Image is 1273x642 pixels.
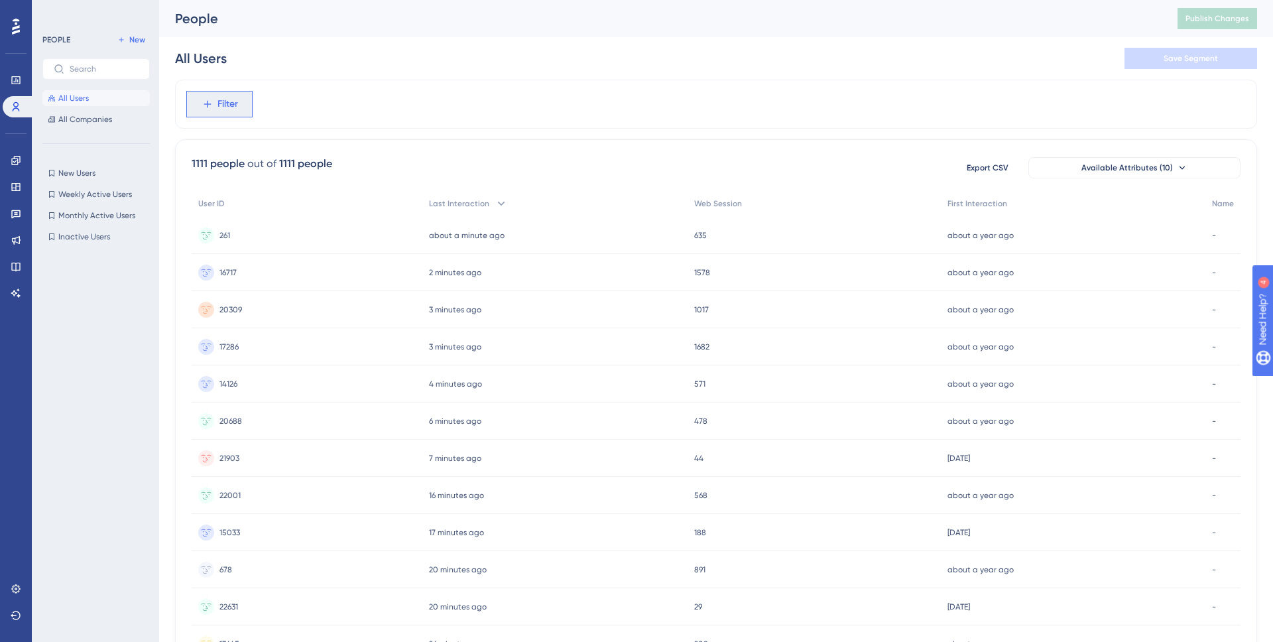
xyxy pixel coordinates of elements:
button: Inactive Users [42,229,150,245]
span: 188 [694,527,706,538]
span: - [1212,490,1216,501]
span: 1578 [694,267,710,278]
span: 21903 [219,453,239,464]
span: 261 [219,230,230,241]
span: Last Interaction [429,198,489,209]
span: - [1212,416,1216,426]
input: Search [70,64,139,74]
span: Filter [217,96,238,112]
button: All Users [42,90,150,106]
span: 17286 [219,342,239,352]
time: 4 minutes ago [429,379,482,389]
span: Publish Changes [1185,13,1249,24]
span: - [1212,453,1216,464]
time: 3 minutes ago [429,342,481,352]
span: New [129,34,145,45]
button: Filter [186,91,253,117]
span: - [1212,564,1216,575]
time: 20 minutes ago [429,565,487,574]
time: 6 minutes ago [429,417,481,426]
span: 1682 [694,342,709,352]
button: Export CSV [954,157,1020,178]
span: Save Segment [1164,53,1218,64]
div: 1111 people [279,156,332,172]
span: - [1212,602,1216,612]
span: 891 [694,564,705,575]
time: [DATE] [947,602,970,611]
span: User ID [198,198,225,209]
span: Need Help? [31,3,83,19]
span: - [1212,379,1216,389]
span: Web Session [694,198,742,209]
time: about a year ago [947,268,1014,277]
span: 22631 [219,602,238,612]
time: about a year ago [947,565,1014,574]
span: 20688 [219,416,242,426]
div: 4 [92,7,96,17]
span: Weekly Active Users [58,189,132,200]
div: People [175,9,1144,28]
span: New Users [58,168,95,178]
button: Weekly Active Users [42,186,150,202]
time: 7 minutes ago [429,454,481,463]
time: 2 minutes ago [429,268,481,277]
span: Monthly Active Users [58,210,135,221]
span: 15033 [219,527,240,538]
button: Monthly Active Users [42,208,150,224]
time: 20 minutes ago [429,602,487,611]
span: 29 [694,602,702,612]
time: about a year ago [947,417,1014,426]
time: about a year ago [947,379,1014,389]
div: out of [247,156,276,172]
span: 44 [694,453,703,464]
time: about a year ago [947,342,1014,352]
button: New [113,32,150,48]
span: 478 [694,416,707,426]
span: Available Attributes (10) [1081,162,1173,173]
time: [DATE] [947,528,970,537]
time: about a minute ago [429,231,505,240]
span: 20309 [219,304,242,315]
span: - [1212,527,1216,538]
button: All Companies [42,111,150,127]
button: Publish Changes [1178,8,1257,29]
span: - [1212,230,1216,241]
button: New Users [42,165,150,181]
div: 1111 people [192,156,245,172]
time: 17 minutes ago [429,528,484,537]
span: Export CSV [967,162,1008,173]
time: about a year ago [947,231,1014,240]
time: [DATE] [947,454,970,463]
button: Save Segment [1124,48,1257,69]
span: All Companies [58,114,112,125]
span: First Interaction [947,198,1007,209]
div: All Users [175,49,227,68]
span: Name [1212,198,1234,209]
time: about a year ago [947,491,1014,500]
time: about a year ago [947,305,1014,314]
span: 22001 [219,490,241,501]
span: - [1212,304,1216,315]
time: 3 minutes ago [429,305,481,314]
span: - [1212,342,1216,352]
span: Inactive Users [58,231,110,242]
time: 16 minutes ago [429,491,484,500]
span: - [1212,267,1216,278]
span: 568 [694,490,707,501]
span: 1017 [694,304,709,315]
button: Available Attributes (10) [1028,157,1241,178]
span: All Users [58,93,89,103]
span: 16717 [219,267,237,278]
span: 571 [694,379,705,389]
div: PEOPLE [42,34,70,45]
span: 678 [219,564,232,575]
span: 14126 [219,379,237,389]
span: 635 [694,230,707,241]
